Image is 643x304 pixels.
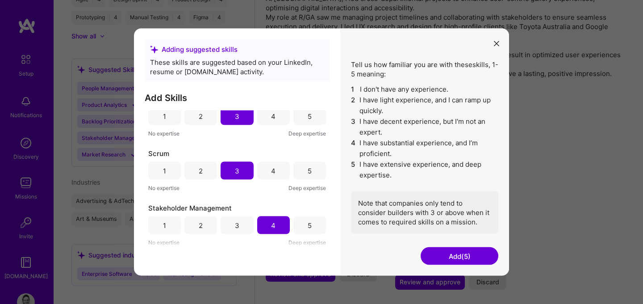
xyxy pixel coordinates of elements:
li: I have extensive experience, and deep expertise. [351,159,498,181]
div: 4 [271,166,276,175]
span: Deep expertise [288,129,326,138]
span: No expertise [148,183,180,193]
i: icon Close [494,41,499,46]
div: 2 [199,111,203,121]
span: Scrum [148,149,169,158]
div: 5 [308,166,312,175]
div: 5 [308,111,312,121]
span: Stakeholder Management [148,203,232,213]
span: 2 [351,95,356,116]
div: 3 [235,111,239,121]
h3: Add Skills [145,93,330,103]
div: 4 [271,220,276,230]
div: 1 [163,111,166,121]
div: Adding suggested skills [150,45,324,54]
div: modal [134,29,509,276]
span: 5 [351,159,356,181]
div: 5 [308,220,312,230]
div: 3 [235,220,239,230]
span: 1 [351,84,356,95]
div: 2 [199,220,203,230]
li: I have decent experience, but I'm not an expert. [351,116,498,138]
div: Note that companies only tend to consider builders with 3 or above when it comes to required skil... [351,191,498,234]
li: I have substantial experience, and I’m proficient. [351,138,498,159]
div: 1 [163,166,166,175]
span: No expertise [148,238,180,247]
span: 4 [351,138,356,159]
span: Deep expertise [288,238,326,247]
span: 3 [351,116,356,138]
li: I have light experience, and I can ramp up quickly. [351,95,498,116]
span: No expertise [148,129,180,138]
span: Deep expertise [288,183,326,193]
li: I don't have any experience. [351,84,498,95]
div: 3 [235,166,239,175]
div: 1 [163,220,166,230]
div: Tell us how familiar you are with these skills , 1-5 meaning: [351,60,498,234]
button: Add(5) [421,247,498,265]
div: 2 [199,166,203,175]
div: 4 [271,111,276,121]
i: icon SuggestedTeams [150,45,158,53]
div: These skills are suggested based on your LinkedIn, resume or [DOMAIN_NAME] activity. [150,58,324,76]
